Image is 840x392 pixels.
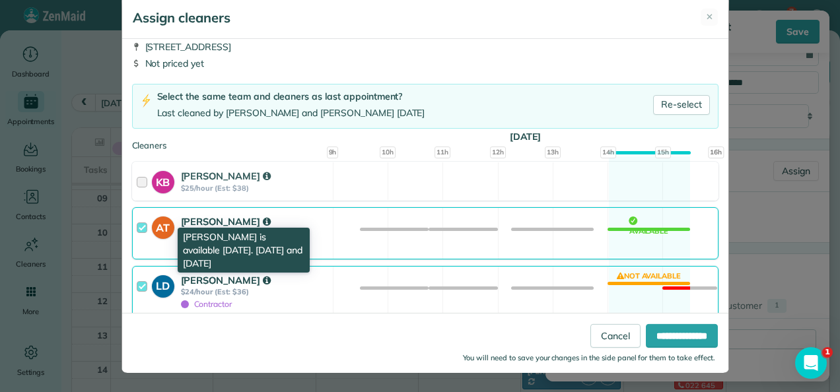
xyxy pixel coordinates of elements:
div: [STREET_ADDRESS] [132,40,718,53]
iframe: Intercom live chat [795,347,827,379]
h5: Assign cleaners [133,9,230,27]
strong: AT [152,216,174,236]
div: Cleaners [132,139,718,143]
span: Contractor [181,299,232,309]
span: 1 [822,347,833,358]
a: Re-select [653,95,710,115]
small: You will need to save your changes in the side panel for them to take effect. [463,352,715,362]
strong: [PERSON_NAME] [181,170,271,182]
strong: [PERSON_NAME] [181,274,271,286]
strong: $24/hour (Est: $36) [181,287,329,296]
img: lightning-bolt-icon-94e5364df696ac2de96d3a42b8a9ff6ba979493684c50e6bbbcda72601fa0d29.png [141,94,152,108]
strong: $25/hour (Est: $38) [181,183,329,193]
strong: $26/hour (Est: $39) [181,229,329,238]
span: ✕ [706,11,713,24]
strong: LD [152,275,174,294]
div: Not priced yet [132,57,718,70]
div: Last cleaned by [PERSON_NAME] and [PERSON_NAME] [DATE] [157,106,425,120]
strong: KB [152,171,174,190]
span: Contractor [181,240,232,250]
a: Cancel [590,323,641,347]
div: Select the same team and cleaners as last appointment? [157,90,425,104]
strong: [PERSON_NAME] [181,215,271,228]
